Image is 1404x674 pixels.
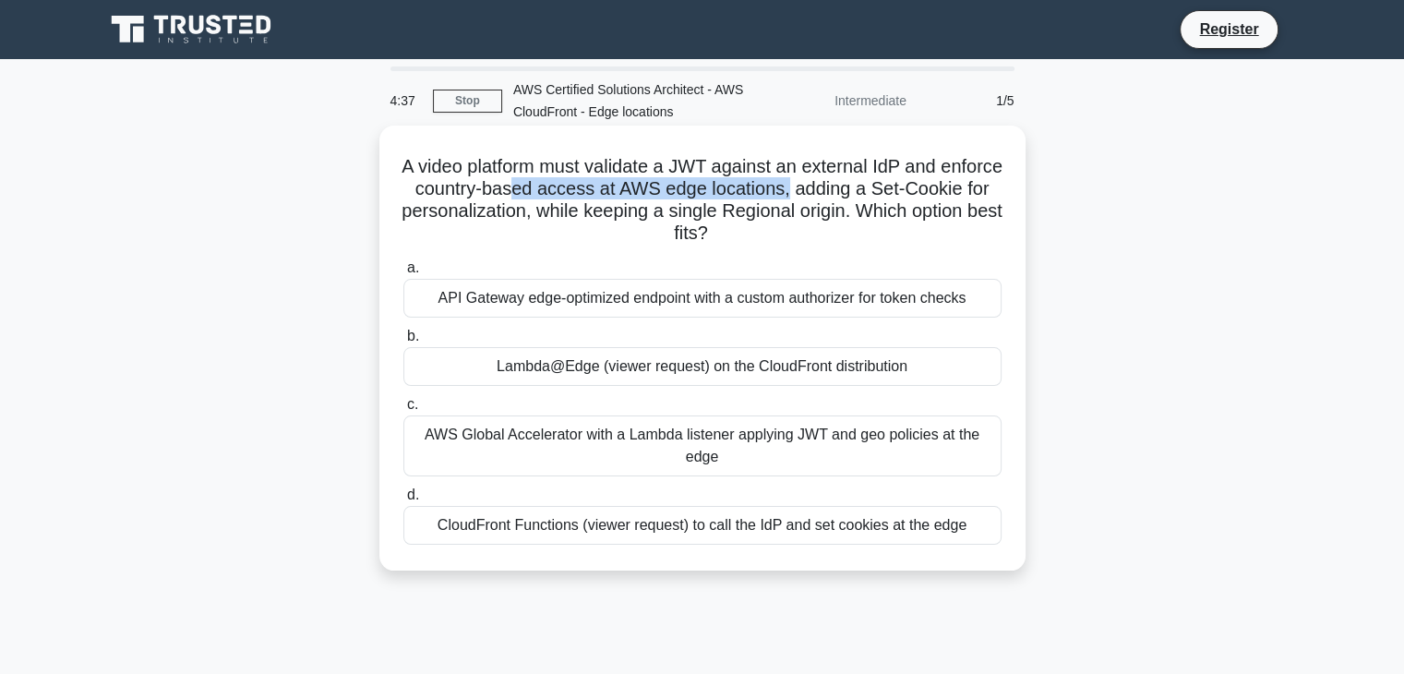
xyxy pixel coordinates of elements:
h5: A video platform must validate a JWT against an external IdP and enforce country-based access at ... [402,155,1003,246]
div: Intermediate [756,82,918,119]
span: b. [407,328,419,343]
div: AWS Certified Solutions Architect - AWS CloudFront - Edge locations [502,71,756,130]
div: API Gateway edge-optimized endpoint with a custom authorizer for token checks [403,279,1002,318]
div: AWS Global Accelerator with a Lambda listener applying JWT and geo policies at the edge [403,415,1002,476]
span: d. [407,487,419,502]
div: Lambda@Edge (viewer request) on the CloudFront distribution [403,347,1002,386]
div: 4:37 [379,82,433,119]
a: Stop [433,90,502,113]
a: Register [1188,18,1269,41]
span: c. [407,396,418,412]
div: 1/5 [918,82,1026,119]
div: CloudFront Functions (viewer request) to call the IdP and set cookies at the edge [403,506,1002,545]
span: a. [407,259,419,275]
